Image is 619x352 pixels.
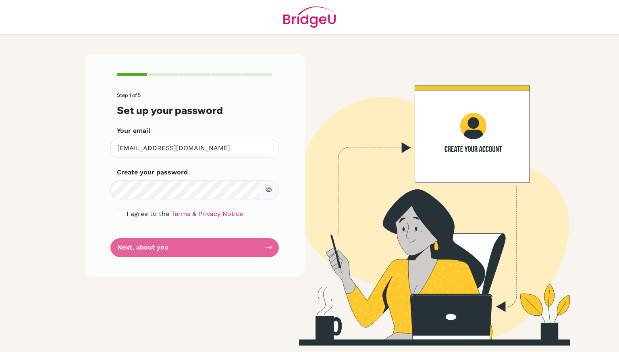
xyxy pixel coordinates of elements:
[198,210,243,218] a: Privacy Notice
[110,139,279,158] input: Insert your email*
[127,210,169,218] span: I agree to the
[117,126,150,136] label: Your email
[117,92,141,98] span: Step 1 of 5
[117,105,272,116] h3: Set up your password
[171,210,190,218] a: Terms
[117,168,188,177] label: Create your password
[192,210,196,218] span: &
